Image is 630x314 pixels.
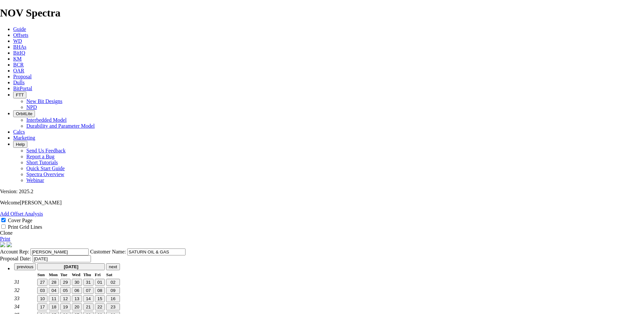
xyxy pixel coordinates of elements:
button: 20 [72,303,82,310]
button: 16 [106,295,120,302]
span: 23 [111,304,116,309]
a: WD [13,38,22,44]
span: 31 [86,280,91,285]
span: 11 [51,296,56,301]
span: previous [17,264,33,269]
span: Offsets [13,32,28,38]
button: 04 [49,287,59,294]
button: Help [13,141,27,148]
strong: [DATE] [64,264,78,269]
em: 31 [14,279,19,285]
span: Dulls [13,80,25,85]
button: 06 [72,287,82,294]
a: NPD [26,104,37,110]
button: 03 [37,287,47,294]
span: 14 [86,296,91,301]
a: Spectra Overview [26,171,64,177]
button: 30 [72,279,82,286]
small: Monday [49,272,58,277]
a: Report a Bug [26,154,54,159]
span: 03 [40,288,45,293]
a: BCR [13,62,24,67]
span: Help [16,142,25,147]
small: Thursday [83,272,91,277]
span: 08 [98,288,102,293]
span: 12 [63,296,68,301]
a: Durability and Parameter Model [26,123,95,129]
span: 06 [74,288,79,293]
a: Proposal [13,74,32,79]
a: BitIQ [13,50,25,56]
a: Marketing [13,135,35,141]
a: Short Tutorials [26,160,58,165]
span: 16 [111,296,116,301]
button: 11 [49,295,59,302]
span: 17 [40,304,45,309]
em: 34 [14,304,19,309]
span: 19 [63,304,68,309]
button: next [106,263,120,270]
a: Quick Start Guide [26,166,65,171]
button: 14 [83,295,94,302]
span: 15 [98,296,102,301]
small: Sunday [37,272,44,277]
span: 10 [40,296,45,301]
button: 09 [106,287,120,294]
button: 05 [60,287,71,294]
a: Webinar [26,177,44,183]
small: Saturday [106,272,112,277]
button: 22 [95,303,105,310]
button: 13 [72,295,82,302]
a: BitPortal [13,86,32,91]
button: 07 [83,287,94,294]
span: 04 [51,288,56,293]
button: 02 [106,279,120,286]
a: Send Us Feedback [26,148,66,153]
span: FTT [16,92,24,97]
span: 13 [74,296,79,301]
span: 18 [51,304,56,309]
span: 05 [63,288,68,293]
span: 01 [98,280,102,285]
button: previous [14,263,36,270]
small: Friday [95,272,101,277]
a: BHAs [13,44,26,50]
a: Interbedded Model [26,117,67,123]
span: 21 [86,304,91,309]
button: 27 [37,279,47,286]
a: Guide [13,26,26,32]
span: 28 [51,280,56,285]
label: Print Grid Lines [8,224,42,230]
span: 27 [40,280,45,285]
span: next [109,264,117,269]
small: Wednesday [72,272,80,277]
button: 21 [83,303,94,310]
a: New Bit Designs [26,98,62,104]
label: Cover Page [8,218,32,223]
span: 22 [98,304,102,309]
button: 15 [95,295,105,302]
button: 10 [37,295,47,302]
a: Calcs [13,129,25,135]
a: OAR [13,68,24,73]
button: 31 [83,279,94,286]
img: cover-graphic.e5199e77.png [7,242,12,247]
span: KM [13,56,22,62]
button: 28 [49,279,59,286]
button: 18 [49,303,59,310]
span: 09 [111,288,116,293]
span: 29 [63,280,68,285]
span: OrbitLite [16,111,32,116]
button: 17 [37,303,47,310]
span: 30 [74,280,79,285]
em: 32 [14,287,19,293]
